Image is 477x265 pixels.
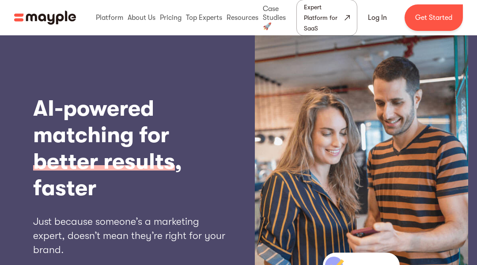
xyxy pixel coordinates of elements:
[14,9,76,26] img: Mayple logo
[304,2,343,34] div: Expert Platform for SaaS
[33,95,229,201] h1: AI-powered matching for , faster
[357,7,397,28] a: Log In
[33,215,229,257] h2: Just because someone’s a marketing expert, doesn’t mean they’re right for your brand.
[405,4,463,31] a: Get Started
[33,148,175,176] span: better results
